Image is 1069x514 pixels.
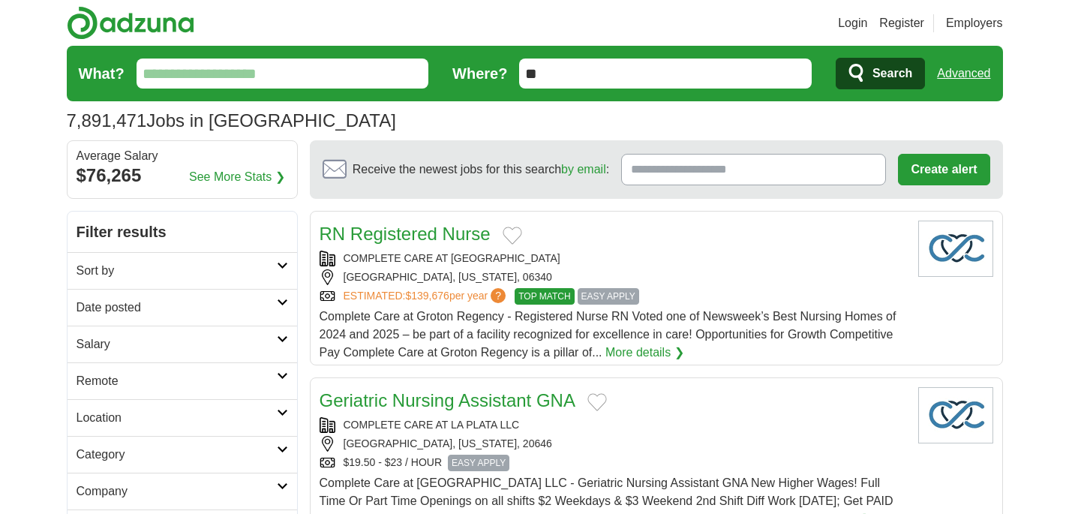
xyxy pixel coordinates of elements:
h2: Company [77,482,277,500]
a: Remote [68,362,297,399]
label: What? [79,62,125,85]
button: Search [836,58,925,89]
img: Company logo [918,387,993,443]
span: ? [491,288,506,303]
a: Register [879,14,924,32]
label: Where? [452,62,507,85]
a: Category [68,436,297,473]
span: Search [872,59,912,89]
span: Complete Care at Groton Regency - Registered Nurse RN Voted one of Newsweek’s Best Nursing Homes ... [320,310,896,359]
a: by email [561,163,606,176]
a: Sort by [68,252,297,289]
button: Add to favorite jobs [587,393,607,411]
h2: Category [77,446,277,464]
div: COMPLETE CARE AT [GEOGRAPHIC_DATA] [320,251,906,266]
h2: Salary [77,335,277,353]
a: Salary [68,326,297,362]
h2: Location [77,409,277,427]
div: Average Salary [77,150,288,162]
a: Login [838,14,867,32]
img: Adzuna logo [67,6,194,40]
h1: Jobs in [GEOGRAPHIC_DATA] [67,110,396,131]
a: More details ❯ [605,344,684,362]
a: Advanced [937,59,990,89]
span: Receive the newest jobs for this search : [353,161,609,179]
span: EASY APPLY [448,455,509,471]
div: COMPLETE CARE AT LA PLATA LLC [320,417,906,433]
h2: Sort by [77,262,277,280]
a: ESTIMATED:$139,676per year? [344,288,509,305]
button: Add to favorite jobs [503,227,522,245]
a: RN Registered Nurse [320,224,491,244]
h2: Date posted [77,299,277,317]
img: Company logo [918,221,993,277]
a: Company [68,473,297,509]
h2: Remote [77,372,277,390]
div: [GEOGRAPHIC_DATA], [US_STATE], 20646 [320,436,906,452]
span: EASY APPLY [578,288,639,305]
a: See More Stats ❯ [189,168,285,186]
button: Create alert [898,154,989,185]
a: Location [68,399,297,436]
h2: Filter results [68,212,297,252]
div: $76,265 [77,162,288,189]
a: Geriatric Nursing Assistant GNA [320,390,575,410]
span: $139,676 [405,290,449,302]
a: Date posted [68,289,297,326]
a: Employers [946,14,1003,32]
div: [GEOGRAPHIC_DATA], [US_STATE], 06340 [320,269,906,285]
span: TOP MATCH [515,288,574,305]
div: $19.50 - $23 / HOUR [320,455,906,471]
span: 7,891,471 [67,107,147,134]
